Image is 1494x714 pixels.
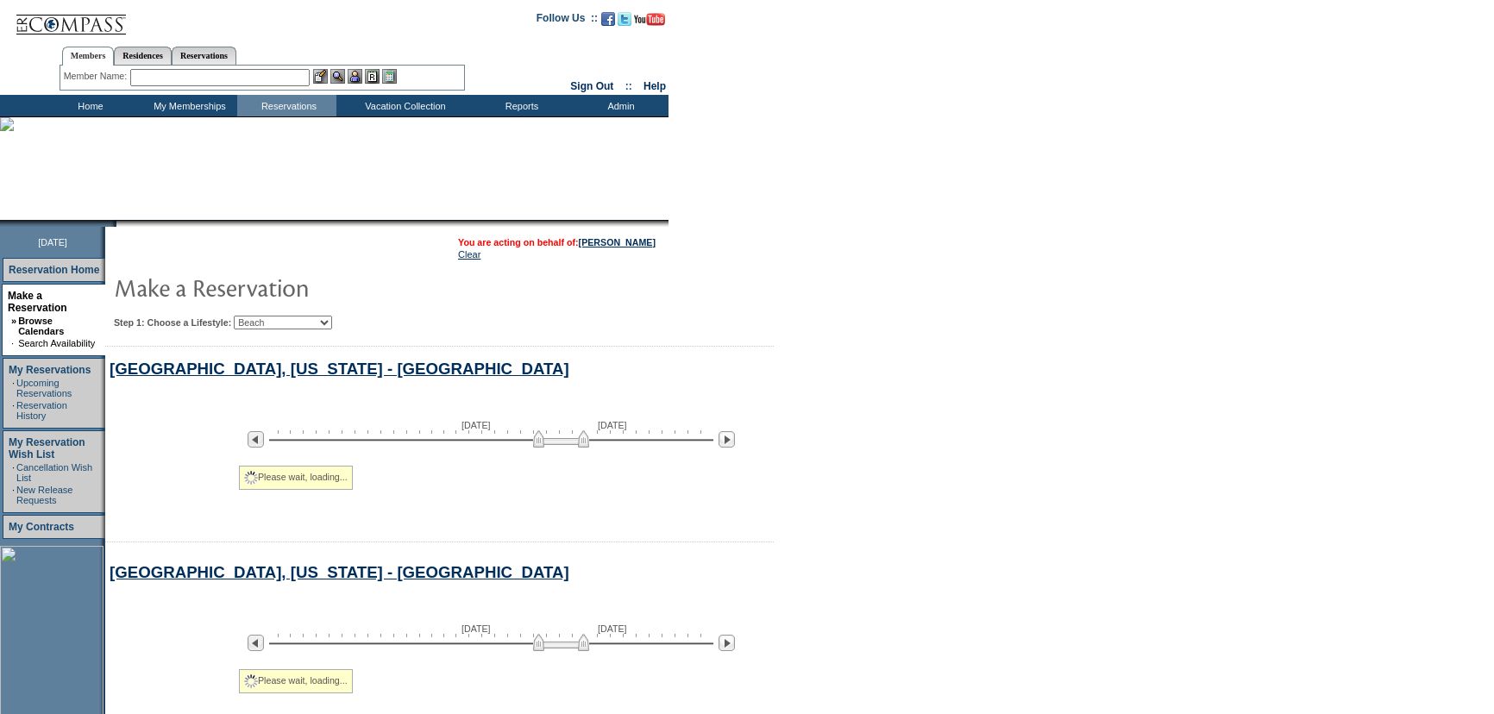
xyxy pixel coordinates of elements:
[9,364,91,376] a: My Reservations
[12,400,15,421] td: ·
[570,80,613,92] a: Sign Out
[634,13,665,26] img: Subscribe to our YouTube Channel
[313,69,328,84] img: b_edit.gif
[618,17,631,28] a: Follow us on Twitter
[172,47,236,65] a: Reservations
[470,95,569,116] td: Reports
[719,431,735,448] img: Next
[16,400,67,421] a: Reservation History
[114,47,172,65] a: Residences
[237,95,336,116] td: Reservations
[244,471,258,485] img: spinner2.gif
[461,623,491,634] span: [DATE]
[11,316,16,326] b: »
[16,462,92,483] a: Cancellation Wish List
[244,674,258,688] img: spinner2.gif
[9,264,99,276] a: Reservation Home
[39,95,138,116] td: Home
[239,466,353,490] div: Please wait, loading...
[12,485,15,505] td: ·
[12,378,15,398] td: ·
[330,69,345,84] img: View
[18,338,95,348] a: Search Availability
[114,270,459,304] img: pgTtlMakeReservation.gif
[601,17,615,28] a: Become our fan on Facebook
[598,420,627,430] span: [DATE]
[382,69,397,84] img: b_calculator.gif
[110,360,569,378] a: [GEOGRAPHIC_DATA], [US_STATE] - [GEOGRAPHIC_DATA]
[461,420,491,430] span: [DATE]
[110,220,116,227] img: promoShadowLeftCorner.gif
[18,316,64,336] a: Browse Calendars
[537,10,598,31] td: Follow Us ::
[138,95,237,116] td: My Memberships
[16,378,72,398] a: Upcoming Reservations
[110,563,569,581] a: [GEOGRAPHIC_DATA], [US_STATE] - [GEOGRAPHIC_DATA]
[239,669,353,693] div: Please wait, loading...
[458,249,480,260] a: Clear
[719,635,735,651] img: Next
[16,485,72,505] a: New Release Requests
[625,80,632,92] span: ::
[62,47,115,66] a: Members
[348,69,362,84] img: Impersonate
[38,237,67,247] span: [DATE]
[336,95,470,116] td: Vacation Collection
[598,623,627,634] span: [DATE]
[618,12,631,26] img: Follow us on Twitter
[8,290,67,314] a: Make a Reservation
[248,635,264,651] img: Previous
[114,317,231,328] b: Step 1: Choose a Lifestyle:
[579,237,656,247] a: [PERSON_NAME]
[458,237,656,247] span: You are acting on behalf of:
[9,436,85,460] a: My Reservation Wish List
[11,338,16,348] td: ·
[569,95,669,116] td: Admin
[601,12,615,26] img: Become our fan on Facebook
[248,431,264,448] img: Previous
[64,69,130,84] div: Member Name:
[9,521,74,533] a: My Contracts
[634,17,665,28] a: Subscribe to our YouTube Channel
[365,69,380,84] img: Reservations
[116,220,118,227] img: blank.gif
[643,80,666,92] a: Help
[12,462,15,483] td: ·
